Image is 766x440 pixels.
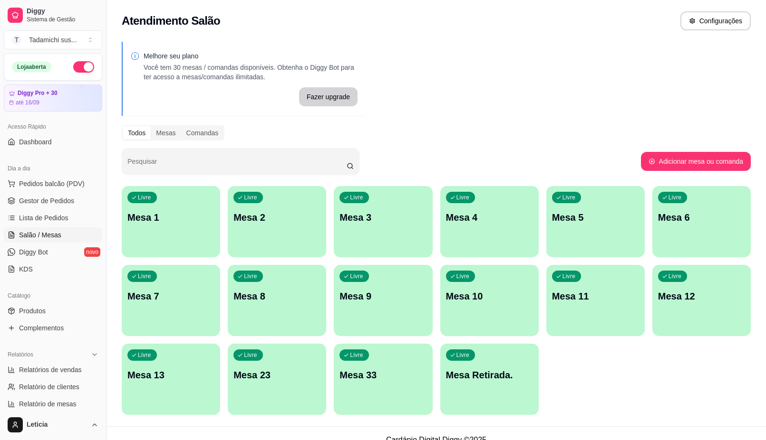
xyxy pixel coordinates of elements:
[350,194,363,201] p: Livre
[244,194,257,201] p: Livre
[8,351,33,358] span: Relatórios
[122,186,220,257] button: LivreMesa 1
[4,362,102,377] a: Relatórios de vendas
[562,194,576,201] p: Livre
[19,179,85,188] span: Pedidos balcão (PDV)
[122,344,220,415] button: LivreMesa 13
[334,265,432,336] button: LivreMesa 9
[19,213,68,223] span: Lista de Pedidos
[4,176,102,191] button: Pedidos balcão (PDV)
[181,126,224,140] div: Comandas
[440,265,539,336] button: LivreMesa 10
[456,194,470,201] p: Livre
[456,272,470,280] p: Livre
[4,262,102,277] a: KDS
[122,265,220,336] button: LivreMesa 7
[546,186,645,257] button: LivreMesa 5
[456,351,470,359] p: Livre
[19,323,64,333] span: Complementos
[27,421,87,429] span: Leticia
[4,396,102,412] a: Relatório de mesas
[562,272,576,280] p: Livre
[669,272,682,280] p: Livre
[138,272,151,280] p: Livre
[4,413,102,436] button: Leticia
[4,303,102,318] a: Produtos
[19,247,48,257] span: Diggy Bot
[144,63,358,82] p: Você tem 30 mesas / comandas disponíveis. Obtenha o Diggy Bot para ter acesso a mesas/comandas il...
[138,351,151,359] p: Livre
[244,272,257,280] p: Livre
[4,379,102,394] a: Relatório de clientes
[18,90,58,97] article: Diggy Pro + 30
[652,186,751,257] button: LivreMesa 6
[27,16,98,23] span: Sistema de Gestão
[350,272,363,280] p: Livre
[339,290,427,303] p: Mesa 9
[334,186,432,257] button: LivreMesa 3
[4,244,102,260] a: Diggy Botnovo
[19,382,79,392] span: Relatório de clientes
[19,306,46,316] span: Produtos
[4,4,102,27] a: DiggySistema de Gestão
[19,365,82,374] span: Relatórios de vendas
[244,351,257,359] p: Livre
[446,211,533,224] p: Mesa 4
[233,368,320,382] p: Mesa 23
[19,230,61,240] span: Salão / Mesas
[228,186,326,257] button: LivreMesa 2
[228,265,326,336] button: LivreMesa 8
[151,126,181,140] div: Mesas
[339,368,427,382] p: Mesa 33
[233,211,320,224] p: Mesa 2
[138,194,151,201] p: Livre
[350,351,363,359] p: Livre
[4,320,102,336] a: Complementos
[440,186,539,257] button: LivreMesa 4
[299,87,358,106] button: Fazer upgrade
[4,134,102,150] a: Dashboard
[27,7,98,16] span: Diggy
[4,161,102,176] div: Dia a dia
[16,99,39,106] article: até 16/09
[334,344,432,415] button: LivreMesa 33
[19,264,33,274] span: KDS
[641,152,751,171] button: Adicionar mesa ou comanda
[228,344,326,415] button: LivreMesa 23
[4,193,102,208] a: Gestor de Pedidos
[339,211,427,224] p: Mesa 3
[680,11,751,30] button: Configurações
[127,290,214,303] p: Mesa 7
[19,137,52,147] span: Dashboard
[127,368,214,382] p: Mesa 13
[658,290,745,303] p: Mesa 12
[127,160,347,170] input: Pesquisar
[4,288,102,303] div: Catálogo
[4,30,102,49] button: Select a team
[652,265,751,336] button: LivreMesa 12
[440,344,539,415] button: LivreMesa Retirada.
[4,119,102,134] div: Acesso Rápido
[546,265,645,336] button: LivreMesa 11
[4,227,102,243] a: Salão / Mesas
[446,368,533,382] p: Mesa Retirada.
[4,210,102,225] a: Lista de Pedidos
[127,211,214,224] p: Mesa 1
[12,35,21,45] span: T
[552,211,639,224] p: Mesa 5
[29,35,77,45] div: Tadamichi sus ...
[73,61,94,73] button: Alterar Status
[552,290,639,303] p: Mesa 11
[658,211,745,224] p: Mesa 6
[669,194,682,201] p: Livre
[123,126,151,140] div: Todos
[4,84,102,112] a: Diggy Pro + 30até 16/09
[19,196,74,206] span: Gestor de Pedidos
[12,62,51,72] div: Loja aberta
[233,290,320,303] p: Mesa 8
[19,399,77,409] span: Relatório de mesas
[144,51,358,61] p: Melhore seu plano
[122,13,220,28] h2: Atendimento Salão
[446,290,533,303] p: Mesa 10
